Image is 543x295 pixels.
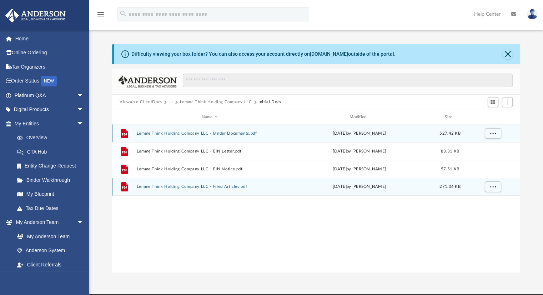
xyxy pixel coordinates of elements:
input: Search files and folders [183,74,512,87]
div: Name [136,114,283,120]
div: NEW [41,76,57,86]
div: Size [436,114,464,120]
i: search [119,10,127,17]
img: Anderson Advisors Platinum Portal [3,9,68,22]
button: Lemme Think Holding Company LLC - EIN Notice.pdf [136,167,283,171]
span: arrow_drop_down [77,215,91,230]
button: Lemme Think Holding Company LLC - Filed Articles.pdf [136,185,283,189]
a: Platinum Q&Aarrow_drop_down [5,88,95,102]
button: Viewable-ClientDocs [120,99,162,105]
div: Modified [286,114,433,120]
a: [DOMAIN_NAME] [310,51,348,57]
a: Digital Productsarrow_drop_down [5,102,95,117]
span: arrow_drop_down [77,88,91,103]
button: Switch to Grid View [488,97,498,107]
a: CTA Hub [10,145,95,159]
span: 83.31 KB [441,149,459,153]
button: Lemme Think Holding Company LLC [180,99,252,105]
a: Overview [10,131,95,145]
span: arrow_drop_down [77,102,91,117]
div: id [115,114,133,120]
a: Entity Change Request [10,159,95,173]
button: ··· [169,99,173,105]
span: arrow_drop_down [77,116,91,131]
a: Binder Walkthrough [10,173,95,187]
a: Tax Due Dates [10,201,95,215]
button: Lemme Think Holding Company LLC - EIN Letter.pdf [136,149,283,154]
div: id [467,114,517,120]
a: My Anderson Team [10,229,87,244]
a: menu [96,14,105,19]
div: [DATE] by [PERSON_NAME] [286,130,432,137]
span: 57.51 KB [441,167,459,171]
div: Difficulty viewing your box folder? You can also access your account directly on outside of the p... [131,50,396,58]
a: My Anderson Teamarrow_drop_down [5,215,91,230]
div: [DATE] by [PERSON_NAME] [286,166,432,172]
a: My Entitiesarrow_drop_down [5,116,95,131]
span: 271.06 KB [439,185,460,189]
a: Order StatusNEW [5,74,95,89]
span: 527.42 KB [439,131,460,135]
button: More options [484,128,501,139]
i: menu [96,10,105,19]
a: My Blueprint [10,187,91,201]
a: Tax Organizers [5,60,95,74]
div: [DATE] by [PERSON_NAME] [286,148,432,155]
a: Client Referrals [10,257,91,272]
a: Home [5,31,95,46]
img: User Pic [527,9,538,19]
button: Add [502,97,513,107]
div: grid [112,124,521,272]
button: Close [503,49,513,59]
button: Lemme Think Holding Company LLC - Binder Documents.pdf [136,131,283,136]
a: Anderson System [10,244,91,258]
a: Online Ordering [5,46,95,60]
button: More options [484,182,501,192]
button: Initial Docs [258,99,281,105]
div: [DATE] by [PERSON_NAME] [286,184,432,190]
